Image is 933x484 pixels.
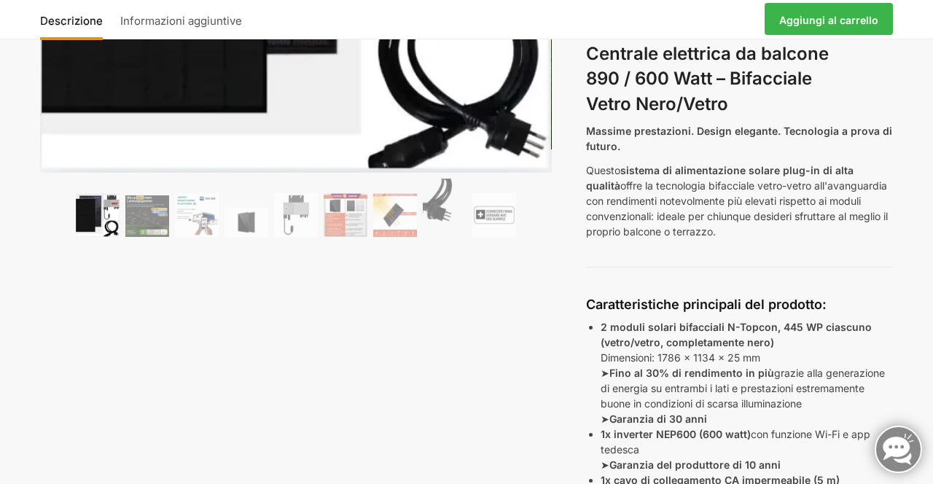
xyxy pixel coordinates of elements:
img: Centrale elettrica da balcone 890/600 Watt bifacciale vetro/vetro – Immagine 2 [125,195,169,237]
a: Aggiungi al carrello [765,4,893,36]
font: Caratteristiche principali del prodotto: [586,297,827,312]
img: Bificial rispetto ai moduli economici [324,193,367,237]
img: Bificial 30% di potenza in più [373,193,417,237]
img: Centrale elettrica da balcone 890/600 Watt bifacciale vetro/vetro – Immagine 5 [274,193,318,237]
img: Cavo di collegamento - 3 metri_spina svizzera [423,179,466,237]
font: Questo [586,164,620,176]
font: Massime prestazioni. Design elegante. Tecnologia a prova di futuro. [586,125,892,152]
font: Informazioni aggiuntive [120,14,242,28]
img: Centrale elettrica da balcone 890/600 Watt bifacciale vetro/vetro – Immagine 3 [175,193,219,237]
a: Descrizione [40,2,110,37]
img: Maysun [225,208,268,237]
font: Fino al 30% di rendimento in più [609,367,774,379]
font: ➤ [601,367,609,379]
font: grazie alla generazione di energia su entrambi i lati e prestazioni estremamente buone in condizi... [601,367,885,410]
font: 2 moduli solari bifacciali N-Topcon, 445 WP ciascuno (vetro/vetro, completamente nero) [601,321,872,348]
a: Informazioni aggiuntive [113,2,249,37]
font: sistema di alimentazione solare plug-in di alta qualità [586,164,854,192]
font: Aggiungi al carrello [779,13,878,26]
font: Garanzia del produttore di 10 anni [609,458,781,471]
font: ➤ [601,413,609,425]
font: offre la tecnologia bifacciale vetro-vetro all'avanguardia con rendimenti notevolmente più elevat... [586,179,888,238]
img: Modulo bificiale ad alte prestazioni [76,193,120,237]
font: ➤ [601,458,609,471]
font: Centrale elettrica da balcone 890 / 600 Watt – Bifacciale Vetro Nero/Vetro [586,43,829,115]
font: Dimensioni: 1786 x 1134 x 25 mm [601,351,760,364]
img: Centrale elettrica da balcone 890/600 Watt bifacciale vetro/vetro – Immagine 9 [472,193,516,237]
font: 1x inverter NEP600 (600 watt) [601,428,751,440]
font: Garanzia di 30 anni [609,413,707,425]
font: Descrizione [40,14,103,28]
